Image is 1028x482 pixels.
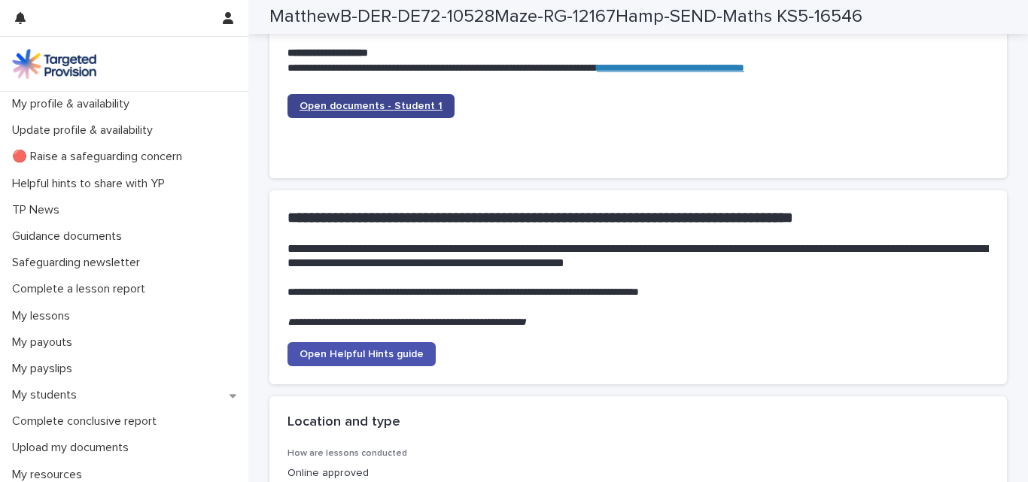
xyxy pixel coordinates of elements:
p: Upload my documents [6,441,141,455]
a: Open Helpful Hints guide [287,342,436,366]
p: Update profile & availability [6,123,165,138]
p: 🔴 Raise a safeguarding concern [6,150,194,164]
p: Complete conclusive report [6,414,169,429]
p: My payslips [6,362,84,376]
p: Guidance documents [6,229,134,244]
p: TP News [6,203,71,217]
img: M5nRWzHhSzIhMunXDL62 [12,49,96,79]
p: My resources [6,468,94,482]
p: My payouts [6,335,84,350]
p: My lessons [6,309,82,323]
span: Open documents - Student 1 [300,101,443,111]
p: My students [6,388,89,402]
h2: Location and type [287,414,400,431]
p: My profile & availability [6,97,141,111]
p: Safeguarding newsletter [6,256,152,270]
h2: MatthewB-DER-DE72-10528Maze-RG-12167Hamp-SEND-Maths KS5-16546 [269,6,862,28]
p: Helpful hints to share with YP [6,177,177,191]
p: Online approved [287,465,509,481]
span: How are lessons conducted [287,449,407,458]
p: Complete a lesson report [6,282,157,296]
span: Open Helpful Hints guide [300,349,424,359]
a: Open documents - Student 1 [287,94,455,118]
